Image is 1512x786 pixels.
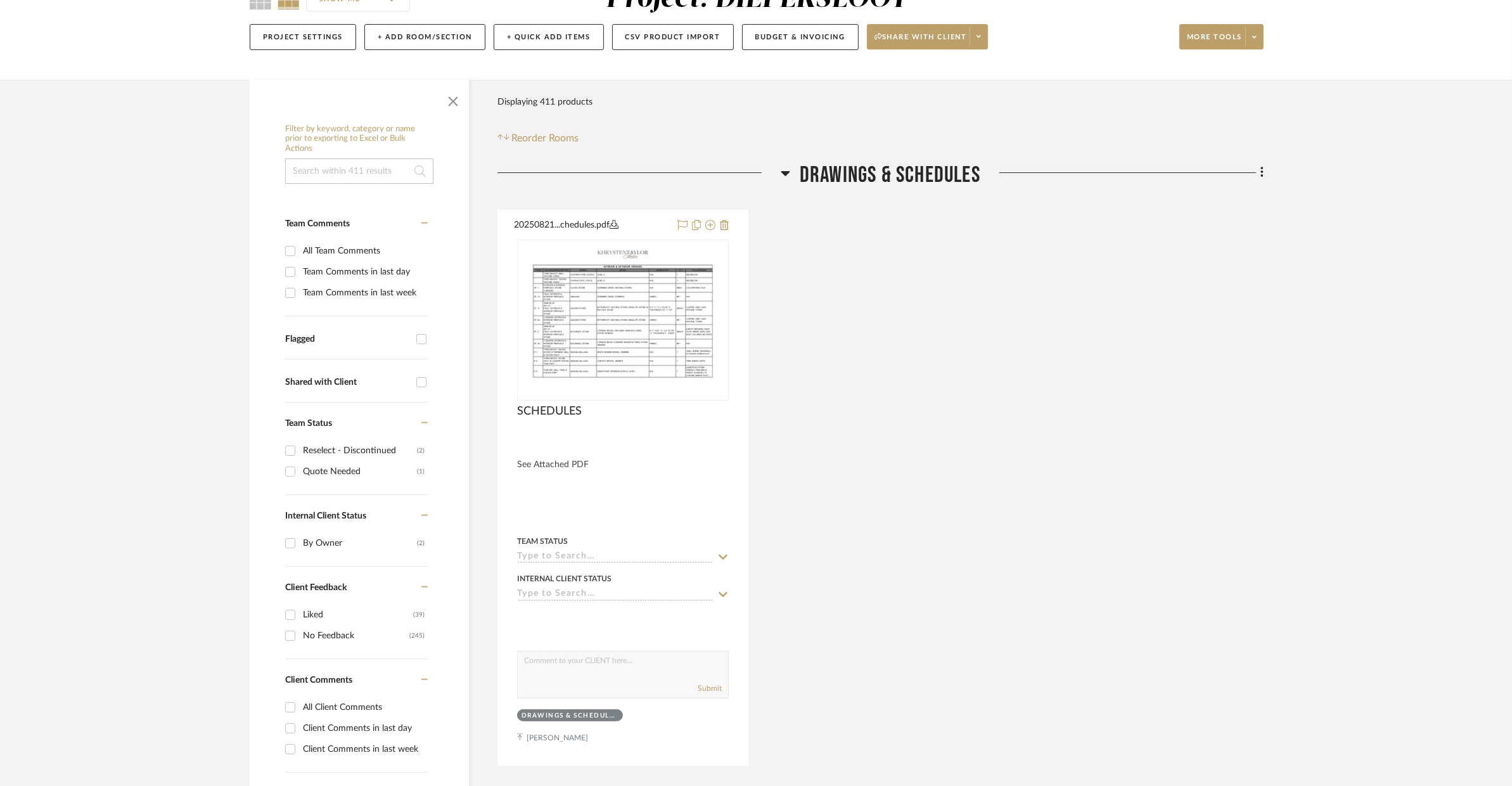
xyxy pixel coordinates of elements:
[417,533,425,553] div: (2)
[285,158,433,184] input: Search within 411 results
[497,131,579,146] button: Reorder Rooms
[285,219,350,228] span: Team Comments
[1187,32,1242,51] span: More tools
[417,441,425,461] div: (2)
[303,283,425,303] div: Team Comments in last week
[522,711,615,721] div: Drawings & Schedules
[512,131,579,146] span: Reorder Rooms
[698,683,722,694] button: Submit
[303,718,425,738] div: Client Comments in last day
[303,739,425,759] div: Client Comments in last week
[517,536,568,547] div: Team Status
[303,441,417,461] div: Reselect - Discontinued
[742,24,859,50] button: Budget & Invoicing
[875,32,967,51] span: Share with client
[612,24,734,50] button: CSV Product Import
[285,583,347,592] span: Client Feedback
[497,89,593,115] div: Displaying 411 products
[800,162,980,189] span: Drawings & Schedules
[518,240,728,400] div: 0
[303,626,409,646] div: No Feedback
[1179,24,1264,49] button: More tools
[303,461,417,482] div: Quote Needed
[303,241,425,261] div: All Team Comments
[285,419,332,428] span: Team Status
[285,512,366,520] span: Internal Client Status
[867,24,989,49] button: Share with client
[285,124,433,154] h6: Filter by keyword, category or name prior to exporting to Excel or Bulk Actions
[517,551,714,564] input: Type to Search…
[303,605,413,625] div: Liked
[413,605,425,625] div: (39)
[250,24,356,50] button: Project Settings
[303,533,417,553] div: By Owner
[517,589,714,601] input: Type to Search…
[440,86,466,112] button: Close
[517,573,612,584] div: Internal Client Status
[303,262,425,282] div: Team Comments in last day
[417,461,425,482] div: (1)
[520,241,726,399] img: SCHEDULES
[494,24,604,50] button: + Quick Add Items
[285,334,410,345] div: Flagged
[364,24,485,50] button: + Add Room/Section
[514,218,670,233] button: 20250821...chedules.pdf
[409,626,425,646] div: (245)
[303,697,425,718] div: All Client Comments
[285,676,352,685] span: Client Comments
[517,404,582,418] span: SCHEDULES
[285,377,410,388] div: Shared with Client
